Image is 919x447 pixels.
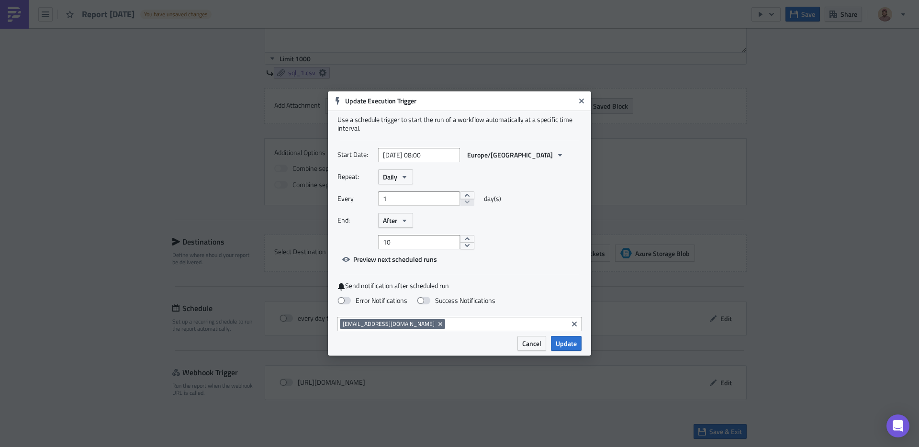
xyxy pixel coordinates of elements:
label: Repeat: [337,169,373,184]
label: Success Notifications [417,296,495,305]
span: After [383,215,397,225]
span: [EMAIL_ADDRESS][DOMAIN_NAME] [343,320,435,328]
span: Europe/[GEOGRAPHIC_DATA] [467,150,553,160]
button: Cancel [517,336,546,351]
div: Open Intercom Messenger [886,414,909,437]
label: Send notification after scheduled run [337,281,582,291]
h6: Update Execution Trigger [345,97,575,105]
button: increment [460,235,474,243]
label: Start Date: [337,147,373,162]
button: Remove Tag [437,319,445,329]
div: Use a schedule trigger to start the run of a workflow automatically at a specific time interval. [337,115,582,133]
button: decrement [460,242,474,250]
span: Preview next scheduled runs [353,254,437,264]
button: Preview next scheduled runs [337,252,442,267]
button: Daily [378,169,413,184]
label: Error Notifications [337,296,407,305]
span: Cancel [522,338,541,348]
label: Every [337,191,373,206]
button: After [378,213,413,228]
button: increment [460,191,474,199]
input: YYYY-MM-DD HH:mm [378,148,460,162]
button: Close [574,94,589,108]
button: decrement [460,199,474,206]
span: Update [556,338,577,348]
span: Daily [383,172,397,182]
button: Europe/[GEOGRAPHIC_DATA] [462,147,569,162]
label: End: [337,213,373,227]
span: day(s) [484,191,501,206]
button: Update [551,336,582,351]
button: Clear selected items [569,318,580,330]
